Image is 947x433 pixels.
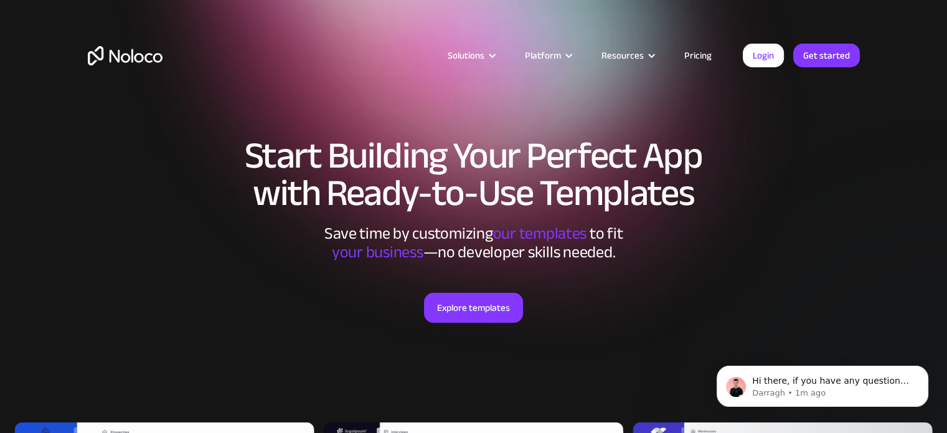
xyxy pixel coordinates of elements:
[586,47,669,64] div: Resources
[743,44,784,67] a: Login
[509,47,586,64] div: Platform
[601,47,644,64] div: Resources
[424,293,523,323] a: Explore templates
[525,47,561,64] div: Platform
[698,340,947,427] iframe: Intercom notifications message
[287,224,661,262] div: Save time by customizing to fit ‍ —no developer skills needed.
[88,46,163,65] a: home
[88,137,860,212] h1: Start Building Your Perfect App with Ready-to-Use Templates
[432,47,509,64] div: Solutions
[793,44,860,67] a: Get started
[448,47,484,64] div: Solutions
[669,47,727,64] a: Pricing
[332,237,423,267] span: your business
[492,218,587,249] span: our templates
